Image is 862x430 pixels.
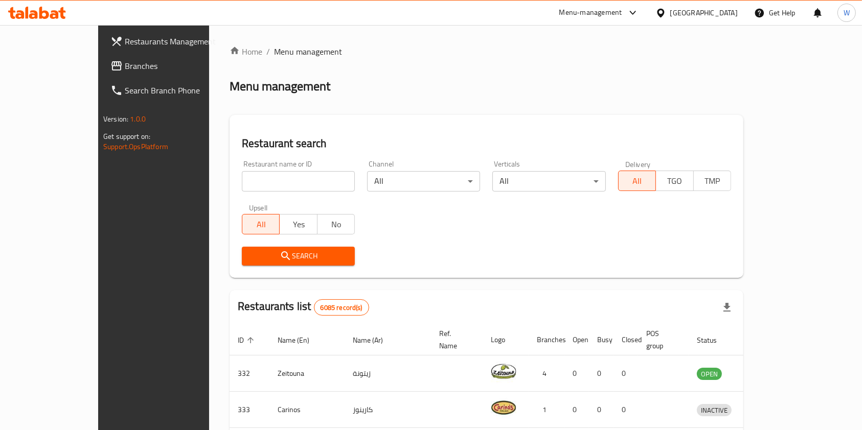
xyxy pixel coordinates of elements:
[529,324,564,355] th: Branches
[564,392,589,428] td: 0
[646,327,676,352] span: POS group
[242,247,355,266] button: Search
[103,112,128,126] span: Version:
[274,45,342,58] span: Menu management
[230,355,269,392] td: 332
[345,355,431,392] td: زيتونة
[125,84,234,97] span: Search Branch Phone
[670,7,738,18] div: [GEOGRAPHIC_DATA]
[238,334,257,346] span: ID
[269,392,345,428] td: Carinos
[367,171,480,192] div: All
[242,136,731,151] h2: Restaurant search
[844,7,850,18] span: W
[279,214,317,234] button: Yes
[491,359,516,384] img: Zeitouna
[529,392,564,428] td: 1
[698,174,727,188] span: TMP
[697,404,732,416] span: INACTIVE
[345,392,431,428] td: كارينوز
[589,324,614,355] th: Busy
[230,78,330,94] h2: Menu management
[660,174,689,188] span: TGO
[483,324,529,355] th: Logo
[242,171,355,192] input: Search for restaurant name or ID..
[230,392,269,428] td: 333
[314,299,369,316] div: Total records count
[439,327,470,352] span: Ref. Name
[102,29,242,54] a: Restaurants Management
[655,171,693,191] button: TGO
[589,392,614,428] td: 0
[278,334,323,346] span: Name (En)
[564,355,589,392] td: 0
[103,130,150,143] span: Get support on:
[353,334,396,346] span: Name (Ar)
[564,324,589,355] th: Open
[238,299,369,316] h2: Restaurants list
[102,54,242,78] a: Branches
[103,140,168,153] a: Support.OpsPlatform
[250,250,347,262] span: Search
[693,171,731,191] button: TMP
[284,217,313,232] span: Yes
[491,395,516,420] img: Carinos
[230,45,262,58] a: Home
[269,355,345,392] td: Zeitouna
[130,112,146,126] span: 1.0.0
[618,171,656,191] button: All
[102,78,242,103] a: Search Branch Phone
[314,303,369,313] span: 6085 record(s)
[230,45,743,58] nav: breadcrumb
[625,160,651,168] label: Delivery
[125,60,234,72] span: Branches
[614,392,638,428] td: 0
[246,217,276,232] span: All
[529,355,564,392] td: 4
[249,204,268,211] label: Upsell
[266,45,270,58] li: /
[559,7,622,19] div: Menu-management
[125,35,234,47] span: Restaurants Management
[697,368,722,380] span: OPEN
[697,404,732,416] div: INACTIVE
[317,214,355,234] button: No
[614,355,638,392] td: 0
[242,214,280,234] button: All
[322,217,351,232] span: No
[589,355,614,392] td: 0
[697,334,730,346] span: Status
[614,324,638,355] th: Closed
[715,295,739,320] div: Export file
[492,171,605,192] div: All
[623,174,652,188] span: All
